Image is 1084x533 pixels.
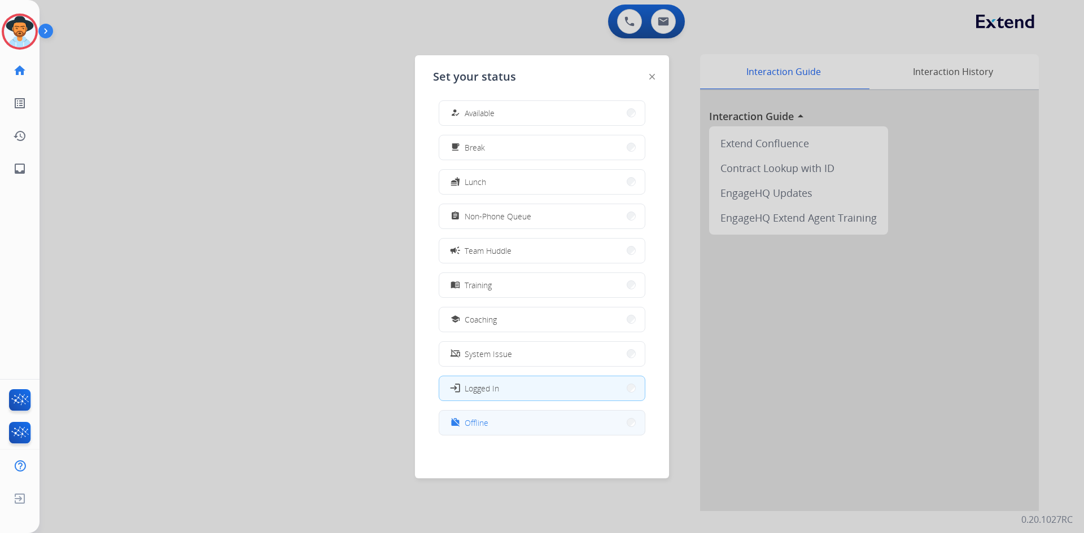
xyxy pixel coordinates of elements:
[465,348,512,360] span: System Issue
[439,376,645,400] button: Logged In
[451,177,460,187] mat-icon: fastfood
[13,162,27,175] mat-icon: inbox
[13,64,27,77] mat-icon: home
[465,279,492,291] span: Training
[1021,513,1073,526] p: 0.20.1027RC
[465,314,497,325] span: Coaching
[439,342,645,366] button: System Issue
[465,142,485,153] span: Break
[449,382,461,394] mat-icon: login
[451,280,460,290] mat-icon: menu_book
[13,96,27,110] mat-icon: list_alt
[451,349,460,359] mat-icon: phonelink_off
[451,418,460,428] mat-icon: work_off
[649,74,655,80] img: close-button
[465,245,512,257] span: Team Huddle
[439,135,645,160] button: Break
[465,417,488,429] span: Offline
[439,273,645,297] button: Training
[13,129,27,143] mat-icon: history
[465,210,531,222] span: Non-Phone Queue
[465,176,486,188] span: Lunch
[449,245,461,256] mat-icon: campaign
[439,204,645,228] button: Non-Phone Queue
[451,212,460,221] mat-icon: assignment
[451,143,460,152] mat-icon: free_breakfast
[451,315,460,324] mat-icon: school
[451,108,460,118] mat-icon: how_to_reg
[465,382,499,394] span: Logged In
[439,170,645,194] button: Lunch
[433,69,516,85] span: Set your status
[465,107,495,119] span: Available
[4,16,36,47] img: avatar
[439,101,645,125] button: Available
[439,411,645,435] button: Offline
[439,307,645,332] button: Coaching
[439,239,645,263] button: Team Huddle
